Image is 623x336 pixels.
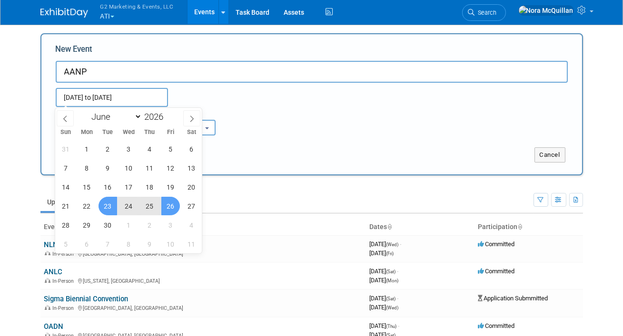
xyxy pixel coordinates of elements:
[99,235,117,253] span: July 7, 2026
[182,216,201,234] span: July 4, 2026
[478,295,548,302] span: Application Submmitted
[370,304,399,311] span: [DATE]
[99,140,117,158] span: June 2, 2026
[397,268,399,275] span: -
[181,129,202,135] span: Sat
[140,235,159,253] span: July 9, 2026
[99,178,117,196] span: June 16, 2026
[386,324,397,329] span: (Thu)
[161,235,180,253] span: July 10, 2026
[182,178,201,196] span: June 20, 2026
[40,8,88,18] img: ExhibitDay
[386,296,396,301] span: (Sat)
[78,159,96,177] span: June 8, 2026
[44,250,362,257] div: [GEOGRAPHIC_DATA], [GEOGRAPHIC_DATA]
[57,159,75,177] span: June 7, 2026
[370,277,399,284] span: [DATE]
[161,140,180,158] span: June 5, 2026
[140,159,159,177] span: June 11, 2026
[370,322,400,329] span: [DATE]
[161,216,180,234] span: July 3, 2026
[475,9,497,16] span: Search
[142,111,170,122] input: Year
[56,61,568,83] input: Name of Trade Show / Conference
[160,129,181,135] span: Fri
[534,147,565,163] button: Cancel
[56,44,93,58] label: New Event
[76,129,97,135] span: Mon
[118,129,139,135] span: Wed
[161,178,180,196] span: June 19, 2026
[182,197,201,215] span: June 27, 2026
[44,240,59,249] a: NLN
[397,295,399,302] span: -
[182,235,201,253] span: July 11, 2026
[366,219,475,235] th: Dates
[57,178,75,196] span: June 14, 2026
[462,4,506,21] a: Search
[140,197,159,215] span: June 25, 2026
[478,268,515,275] span: Committed
[119,216,138,234] span: July 1, 2026
[386,269,396,274] span: (Sat)
[78,216,96,234] span: June 29, 2026
[44,295,129,303] a: Sigma Biennial Convention
[97,129,118,135] span: Tue
[370,268,399,275] span: [DATE]
[386,251,394,256] span: (Fri)
[119,235,138,253] span: July 8, 2026
[151,107,232,119] div: Participation:
[44,268,63,276] a: ANLC
[475,219,583,235] th: Participation
[40,193,94,211] a: Upcoming6
[44,322,64,331] a: OADN
[57,216,75,234] span: June 28, 2026
[55,129,76,135] span: Sun
[40,219,366,235] th: Event
[57,197,75,215] span: June 21, 2026
[53,305,77,311] span: In-Person
[57,235,75,253] span: July 5, 2026
[119,140,138,158] span: June 3, 2026
[140,216,159,234] span: July 2, 2026
[53,278,77,284] span: In-Person
[78,140,96,158] span: June 1, 2026
[140,178,159,196] span: June 18, 2026
[386,305,399,310] span: (Wed)
[45,305,50,310] img: In-Person Event
[119,197,138,215] span: June 24, 2026
[45,278,50,283] img: In-Person Event
[87,111,142,123] select: Month
[56,88,168,107] input: Start Date - End Date
[100,1,174,11] span: G2 Marketing & Events, LLC
[478,240,515,248] span: Committed
[161,197,180,215] span: June 26, 2026
[99,159,117,177] span: June 9, 2026
[370,250,394,257] span: [DATE]
[400,240,402,248] span: -
[398,322,400,329] span: -
[99,216,117,234] span: June 30, 2026
[99,197,117,215] span: June 23, 2026
[478,322,515,329] span: Committed
[386,278,399,283] span: (Mon)
[518,223,523,230] a: Sort by Participation Type
[56,107,137,119] div: Attendance / Format:
[119,178,138,196] span: June 17, 2026
[386,242,399,247] span: (Wed)
[387,223,392,230] a: Sort by Start Date
[161,159,180,177] span: June 12, 2026
[370,295,399,302] span: [DATE]
[78,178,96,196] span: June 15, 2026
[119,159,138,177] span: June 10, 2026
[44,277,362,284] div: [US_STATE], [GEOGRAPHIC_DATA]
[78,197,96,215] span: June 22, 2026
[182,159,201,177] span: June 13, 2026
[518,5,574,16] img: Nora McQuillan
[53,251,77,257] span: In-Person
[140,140,159,158] span: June 4, 2026
[57,140,75,158] span: May 31, 2026
[44,304,362,311] div: [GEOGRAPHIC_DATA], [GEOGRAPHIC_DATA]
[182,140,201,158] span: June 6, 2026
[45,251,50,256] img: In-Person Event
